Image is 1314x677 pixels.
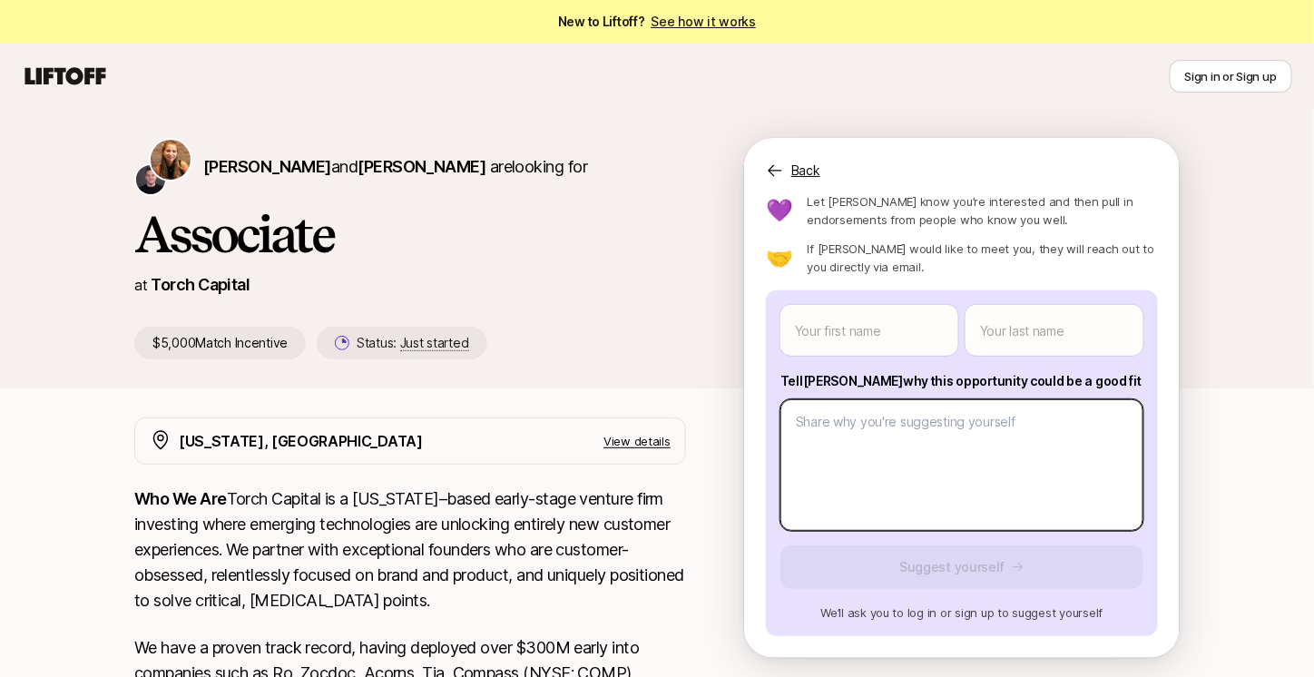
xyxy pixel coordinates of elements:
[780,603,1143,622] p: We’ll ask you to log in or sign up to suggest yourself
[151,140,191,180] img: Katie Reiner
[357,332,468,354] p: Status:
[791,160,820,182] p: Back
[134,489,227,508] strong: Who We Are
[766,200,793,221] p: 💜
[358,157,485,176] span: [PERSON_NAME]
[134,486,686,613] p: Torch Capital is a [US_STATE]–based early-stage venture firm investing where emerging technologie...
[331,157,485,176] span: and
[1170,60,1292,93] button: Sign in or Sign up
[134,327,306,359] p: $5,000 Match Incentive
[203,154,587,180] p: are looking for
[203,157,331,176] span: [PERSON_NAME]
[808,192,1158,229] p: Let [PERSON_NAME] know you’re interested and then pull in endorsements from people who know you w...
[136,165,165,194] img: Christopher Harper
[134,273,147,297] p: at
[151,275,250,294] a: Torch Capital
[766,247,793,269] p: 🤝
[400,335,469,351] span: Just started
[134,207,686,261] h1: Associate
[808,240,1158,276] p: If [PERSON_NAME] would like to meet you, they will reach out to you directly via email.
[780,370,1143,392] p: Tell [PERSON_NAME] why this opportunity could be a good fit
[558,11,756,33] span: New to Liftoff?
[179,429,423,453] p: [US_STATE], [GEOGRAPHIC_DATA]
[603,432,671,450] p: View details
[652,14,757,29] a: See how it works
